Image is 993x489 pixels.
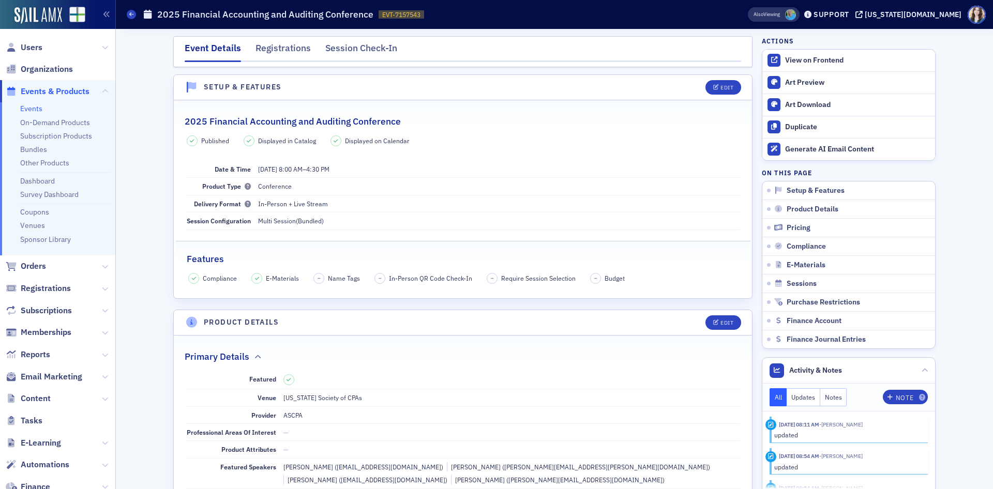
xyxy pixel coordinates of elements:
[501,273,576,283] span: Require Session Selection
[968,6,986,24] span: Profile
[328,273,360,283] span: Name Tags
[6,415,42,426] a: Tasks
[62,7,85,24] a: View Homepage
[258,136,316,145] span: Displayed in Catalog
[754,11,763,18] div: Also
[20,221,45,230] a: Venues
[389,273,472,283] span: In-Person QR Code Check-In
[21,283,71,294] span: Registrations
[720,85,733,90] div: Edit
[6,305,72,316] a: Subscriptions
[20,145,47,154] a: Bundles
[787,242,826,251] span: Compliance
[787,261,825,270] span: E-Materials
[820,388,847,406] button: Notes
[720,320,733,326] div: Edit
[762,116,935,138] button: Duplicate
[787,279,817,288] span: Sessions
[20,131,92,141] a: Subscription Products
[774,462,921,471] div: updated
[21,327,71,338] span: Memberships
[770,388,787,406] button: All
[21,305,72,316] span: Subscriptions
[185,115,401,128] h2: 2025 Financial Accounting and Auditing Conference
[785,9,796,20] span: Kristi Gates
[283,475,447,484] div: [PERSON_NAME] ([EMAIL_ADDRESS][DOMAIN_NAME])
[258,217,296,225] span: Multi Session
[785,100,930,110] div: Art Download
[20,104,42,113] a: Events
[14,7,62,24] img: SailAMX
[819,421,863,428] span: Kristi Gates
[21,349,50,360] span: Reports
[21,415,42,426] span: Tasks
[21,393,51,404] span: Content
[21,64,73,75] span: Organizations
[762,138,935,160] button: Generate AI Email Content
[266,273,299,283] span: E-Materials
[6,42,42,53] a: Users
[20,176,55,186] a: Dashboard
[21,371,82,383] span: Email Marketing
[185,350,249,363] h2: Primary Details
[6,283,71,294] a: Registrations
[779,452,819,460] time: 9/22/2025 08:54 AM
[345,136,410,145] span: Displayed on Calendar
[447,462,710,471] div: [PERSON_NAME] ([PERSON_NAME][EMAIL_ADDRESS][PERSON_NAME][DOMAIN_NAME])
[787,388,820,406] button: Updates
[382,10,420,19] span: EVT-7157543
[785,56,930,65] div: View on Frontend
[283,445,289,453] span: —
[787,205,838,214] span: Product Details
[6,459,69,470] a: Automations
[762,72,935,94] a: Art Preview
[258,200,328,208] span: In-Person + Live Stream
[194,200,251,208] span: Delivery Format
[202,182,251,190] span: Product Type
[605,273,625,283] span: Budget
[258,182,292,190] span: Conference
[187,428,276,436] span: Professional Areas Of Interest
[204,317,279,328] h4: Product Details
[787,335,866,344] span: Finance Journal Entries
[787,316,841,326] span: Finance Account
[283,462,443,471] div: [PERSON_NAME] ([EMAIL_ADDRESS][DOMAIN_NAME])
[785,123,930,132] div: Duplicate
[258,165,277,173] span: [DATE]
[283,393,362,402] span: [US_STATE] Society of CPAs
[883,390,928,404] button: Note
[6,86,89,97] a: Events & Products
[204,82,281,93] h4: Setup & Features
[21,437,61,449] span: E-Learning
[774,430,921,439] div: updated
[762,50,935,71] a: View on Frontend
[705,315,741,330] button: Edit
[20,235,71,244] a: Sponsor Library
[187,217,251,225] span: Session Configuration
[814,10,849,19] div: Support
[283,428,289,436] span: —
[762,94,935,116] a: Art Download
[379,274,382,282] span: –
[318,274,321,282] span: –
[451,475,665,484] div: [PERSON_NAME] ([PERSON_NAME][EMAIL_ADDRESS][DOMAIN_NAME])
[258,393,276,402] span: Venue
[21,86,89,97] span: Events & Products
[251,411,276,419] span: Provider
[594,274,597,282] span: –
[201,136,229,145] span: Published
[255,41,311,60] div: Registrations
[896,395,913,401] div: Note
[754,11,780,18] span: Viewing
[6,371,82,383] a: Email Marketing
[779,421,819,428] time: 9/25/2025 08:11 AM
[6,64,73,75] a: Organizations
[765,451,776,462] div: Update
[220,463,276,471] span: Featured Speakers
[789,365,842,376] span: Activity & Notes
[249,375,276,383] span: Featured
[279,165,303,173] time: 8:00 AM
[69,7,85,23] img: SailAMX
[187,252,224,266] h2: Features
